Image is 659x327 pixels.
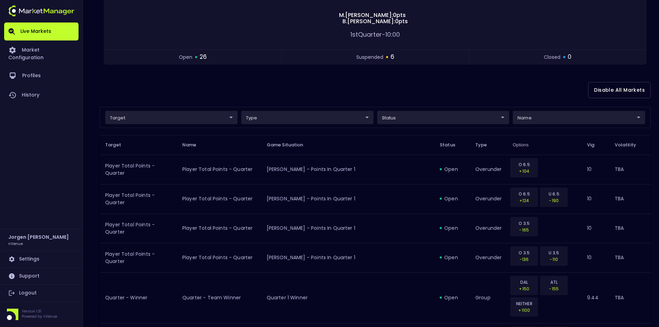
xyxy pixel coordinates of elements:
[544,256,563,263] p: -110
[261,184,434,214] td: [PERSON_NAME] - Points in Quarter 1
[544,54,560,61] span: closed
[4,251,79,267] a: Settings
[515,227,533,233] p: -165
[544,197,563,204] p: -190
[515,279,533,285] p: DAL
[609,243,651,272] td: TBA
[261,243,434,272] td: [PERSON_NAME] - Points in Quarter 1
[340,18,410,25] span: B . [PERSON_NAME] : 0 pts
[382,30,385,39] span: -
[8,233,69,241] h2: Jorgen [PERSON_NAME]
[470,184,507,214] td: overunder
[470,272,507,323] td: group
[544,191,563,197] p: U 6.5
[609,214,651,243] td: TBA
[544,279,563,285] p: ATL
[515,191,533,197] p: O 6.5
[182,142,205,148] span: Name
[179,54,192,61] span: open
[513,111,645,124] div: target
[588,82,651,98] button: Disable All Markets
[515,307,533,314] p: +1100
[515,256,533,263] p: -136
[440,225,464,231] div: open
[177,155,261,184] td: Player Total Points - Quarter
[4,85,79,105] a: History
[440,195,464,202] div: open
[100,243,177,272] td: Player Total Points - Quarter
[582,243,609,272] td: 10
[609,184,651,214] td: TBA
[615,142,645,148] span: Volatility
[100,214,177,243] td: Player Total Points - Quarter
[515,168,533,174] p: +104
[22,314,57,319] p: Powered by nVenue
[4,66,79,85] a: Profiles
[100,155,177,184] td: Player Total Points - Quarter
[515,285,533,292] p: +150
[587,142,603,148] span: Vig
[337,12,408,18] span: M . [PERSON_NAME] : 0 pts
[350,30,382,39] span: 1st Quarter
[177,214,261,243] td: Player Total Points - Quarter
[609,155,651,184] td: TBA
[391,53,394,62] span: 6
[582,155,609,184] td: 10
[177,243,261,272] td: Player Total Points - Quarter
[177,272,261,323] td: Quarter - Team Winner
[440,254,464,261] div: open
[4,285,79,301] a: Logout
[8,241,23,246] h3: nVenue
[4,309,79,320] div: Version 1.31Powered by nVenue
[507,135,582,155] th: Options
[356,54,383,61] span: suspended
[544,285,563,292] p: -155
[105,111,238,124] div: target
[4,268,79,284] a: Support
[4,40,79,66] a: Market Configuration
[515,300,533,307] p: NEITHER
[261,155,434,184] td: [PERSON_NAME] - Points in Quarter 1
[470,243,507,272] td: overunder
[568,53,571,62] span: 0
[100,184,177,214] td: Player Total Points - Quarter
[582,214,609,243] td: 10
[609,272,651,323] td: TBA
[22,309,57,314] p: Version 1.31
[8,6,74,16] img: logo
[544,249,563,256] p: U 3.5
[475,142,496,148] span: Type
[515,161,533,168] p: O 6.5
[582,184,609,214] td: 10
[515,220,533,227] p: O 3.5
[261,272,434,323] td: Quarter 1 Winner
[440,142,464,148] span: Status
[515,197,533,204] p: +124
[177,184,261,214] td: Player Total Points - Quarter
[515,249,533,256] p: O 3.5
[440,294,464,301] div: open
[582,272,609,323] td: 9.44
[241,111,374,124] div: target
[105,142,130,148] span: Target
[267,142,312,148] span: Game Situation
[200,53,207,62] span: 26
[470,155,507,184] td: overunder
[470,214,507,243] td: overunder
[4,22,79,40] a: Live Markets
[385,30,400,39] span: 10:00
[100,272,177,323] td: Quarter - Winner
[261,214,434,243] td: [PERSON_NAME] - Points in Quarter 1
[440,166,464,173] div: open
[377,111,510,124] div: target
